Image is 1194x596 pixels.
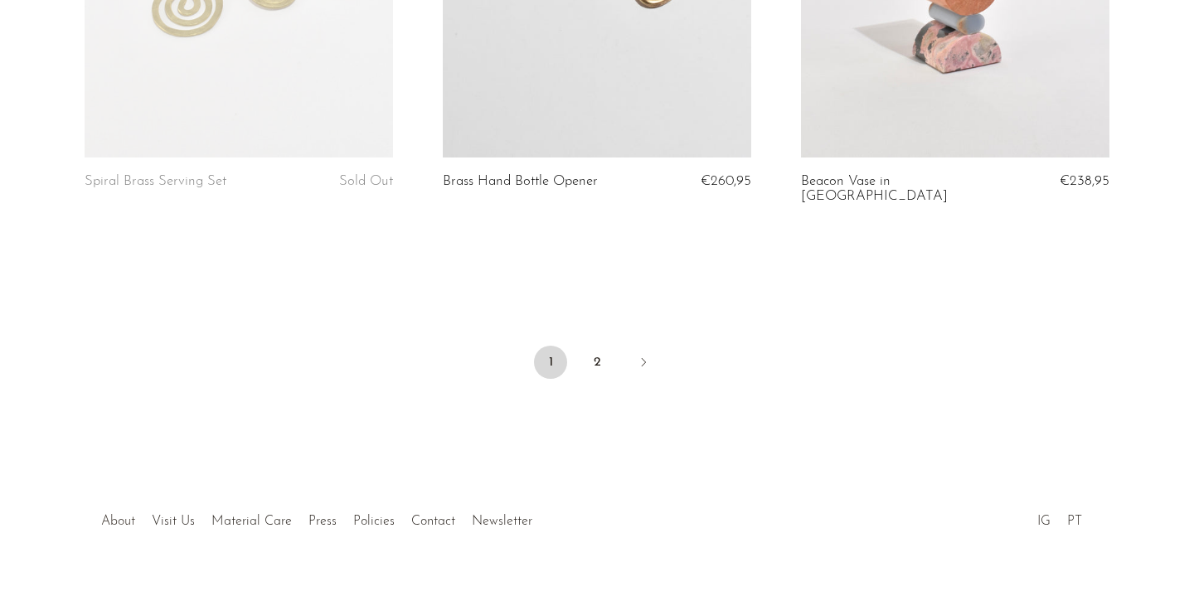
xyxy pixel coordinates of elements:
a: Beacon Vase in [GEOGRAPHIC_DATA] [801,174,1007,205]
a: Visit Us [152,515,195,528]
a: Policies [353,515,395,528]
ul: Social Medias [1029,502,1090,533]
a: 2 [580,346,614,379]
a: IG [1037,515,1051,528]
a: Next [627,346,660,382]
a: Material Care [211,515,292,528]
span: €260,95 [701,174,751,188]
ul: Quick links [93,502,541,533]
a: PT [1067,515,1082,528]
span: 1 [534,346,567,379]
a: Spiral Brass Serving Set [85,174,226,189]
a: About [101,515,135,528]
a: Brass Hand Bottle Opener [443,174,598,189]
a: Press [308,515,337,528]
span: €238,95 [1060,174,1109,188]
a: Contact [411,515,455,528]
span: Sold Out [339,174,393,188]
